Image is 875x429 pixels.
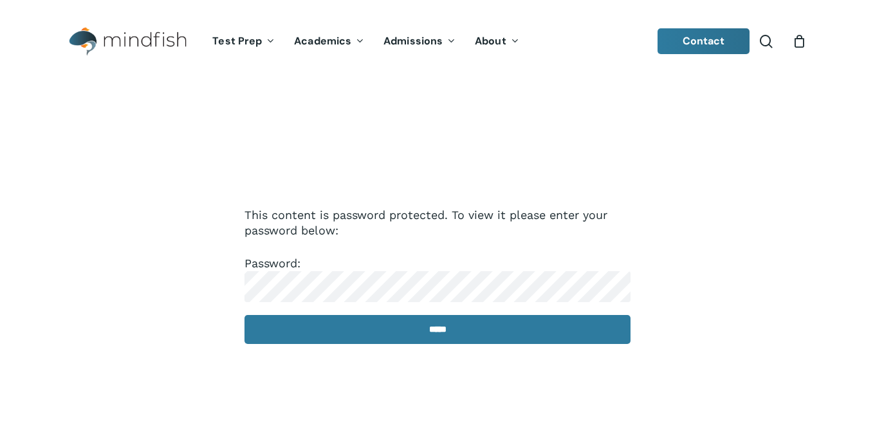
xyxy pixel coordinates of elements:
a: Admissions [374,36,465,47]
header: Main Menu [51,17,824,66]
span: Contact [683,34,725,48]
a: About [465,36,529,47]
nav: Main Menu [203,17,528,66]
a: Test Prep [203,36,284,47]
span: Test Prep [212,34,262,48]
a: Academics [284,36,374,47]
label: Password: [244,256,631,292]
span: Academics [294,34,351,48]
a: Cart [792,34,806,48]
iframe: Chatbot [790,344,857,411]
p: This content is password protected. To view it please enter your password below: [244,207,631,256]
a: Contact [658,28,750,54]
input: Password: [244,271,631,302]
span: About [475,34,506,48]
span: Admissions [383,34,443,48]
